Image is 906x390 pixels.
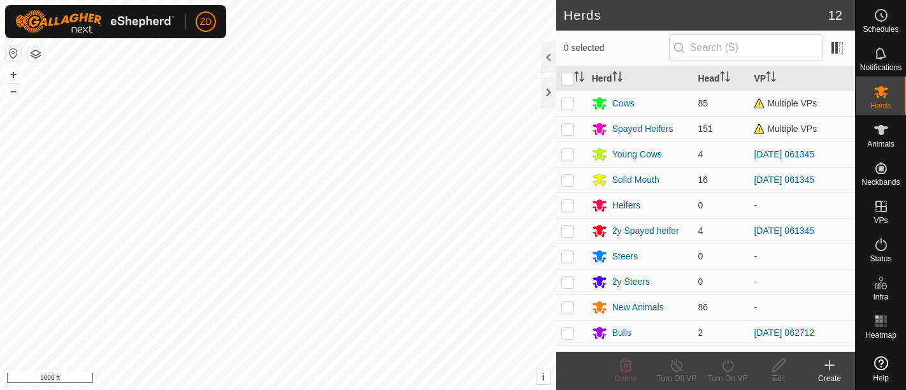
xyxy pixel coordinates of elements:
div: Steers [612,250,638,263]
span: ZD [200,15,212,29]
a: Contact Us [291,373,328,385]
span: 4 [698,149,703,159]
span: 4 [698,226,703,236]
span: Status [870,255,891,263]
p-sorticon: Activate to sort [612,73,622,83]
a: Privacy Policy [227,373,275,385]
span: Notifications [860,64,902,71]
span: 0 [698,277,703,287]
th: Head [693,66,749,91]
span: 86 [698,302,708,312]
span: Schedules [863,25,898,33]
span: 0 [698,200,703,210]
div: Create [804,373,855,384]
p-sorticon: Activate to sort [720,73,730,83]
span: 0 [698,251,703,261]
span: Help [873,374,889,382]
button: Map Layers [28,47,43,62]
td: - [749,192,855,218]
div: Cows [612,97,635,110]
td: - [749,294,855,320]
h2: Herds [564,8,828,23]
p-sorticon: Activate to sort [766,73,776,83]
span: 12 [828,6,842,25]
div: Turn On VP [702,373,753,384]
span: 16 [698,175,708,185]
th: Herd [587,66,693,91]
span: 151 [698,124,712,134]
span: Delete [615,374,637,383]
td: - [749,243,855,269]
span: VPs [874,217,888,224]
img: Gallagher Logo [15,10,175,33]
div: Spayed Heifers [612,122,673,136]
span: Multiple VPs [754,98,817,108]
span: Herds [870,102,891,110]
a: [DATE] 061345 [754,175,814,185]
button: – [6,83,21,99]
div: Solid Mouth [612,173,659,187]
div: New Animals [612,301,664,314]
a: Help [856,351,906,387]
p-sorticon: Activate to sort [574,73,584,83]
span: Infra [873,293,888,301]
span: 2 [698,328,703,338]
span: Neckbands [861,178,900,186]
button: + [6,67,21,82]
div: Bulls [612,326,631,340]
button: i [536,370,550,384]
div: 2y Spayed heifer [612,224,679,238]
a: [DATE] 061345 [754,226,814,236]
button: Reset Map [6,46,21,61]
div: Young Cows [612,148,662,161]
span: 85 [698,98,708,108]
span: 0 selected [564,41,669,55]
span: Animals [867,140,895,148]
th: VP [749,66,855,91]
td: - [749,269,855,294]
div: 2y Steers [612,275,650,289]
a: [DATE] 062712 [754,328,814,338]
input: Search (S) [669,34,823,61]
span: i [542,372,545,382]
span: Heatmap [865,331,896,339]
a: [DATE] 061345 [754,149,814,159]
div: Edit [753,373,804,384]
div: Heifers [612,199,640,212]
div: Turn Off VP [651,373,702,384]
span: Multiple VPs [754,124,817,134]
